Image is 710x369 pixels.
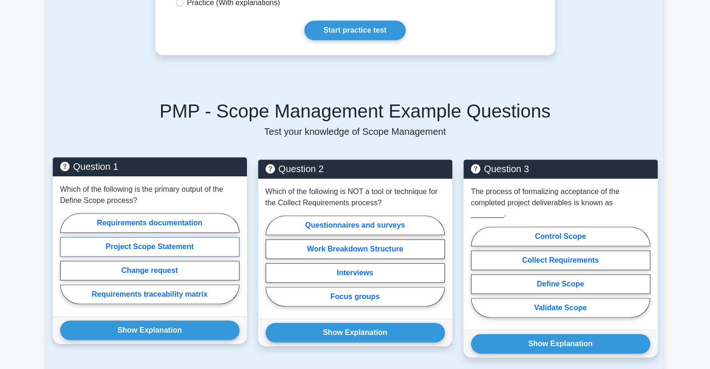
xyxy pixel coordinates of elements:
a: Start practice test [304,21,406,40]
h5: Question 1 [60,161,239,172]
label: Focus groups [266,287,445,306]
p: Which of the following is the primary output of the Define Scope process? [60,184,239,206]
label: Requirements documentation [60,213,239,233]
p: The process of formalizing acceptance of the completed project deliverables is known as ________. [471,186,650,220]
p: Which of the following is NOT a tool or technique for the Collect Requirements process? [266,186,445,209]
label: Control Scope [471,227,650,246]
h5: Question 2 [266,163,445,174]
label: Define Scope [471,274,650,294]
h5: Question 3 [471,163,650,174]
label: Requirements traceability matrix [60,285,239,304]
label: Interviews [266,263,445,283]
label: Validate Scope [471,298,650,318]
label: Collect Requirements [471,251,650,270]
label: Project Scope Statement [60,237,239,257]
label: Work Breakdown Structure [266,239,445,259]
label: Change request [60,261,239,280]
h5: PMP - Scope Management Example Questions [53,100,658,122]
label: Questionnaires and surveys [266,216,445,235]
button: Show Explanation [60,320,239,340]
p: Test your knowledge of Scope Management [53,126,658,137]
button: Show Explanation [471,334,650,354]
button: Show Explanation [266,323,445,342]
